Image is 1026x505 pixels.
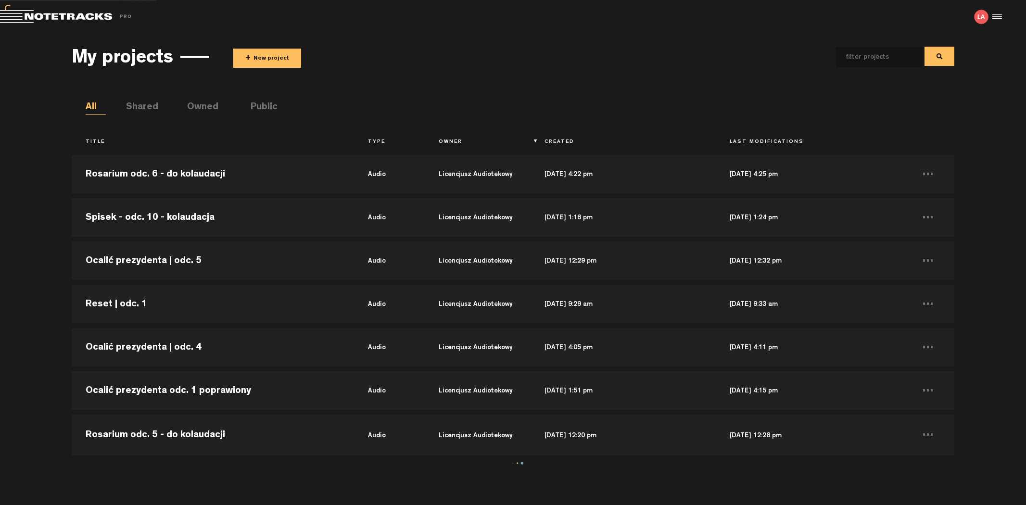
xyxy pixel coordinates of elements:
th: Title [72,134,354,151]
td: ... [901,196,954,239]
th: Owner [425,134,531,151]
td: audio [354,369,425,412]
th: Last Modifications [716,134,901,151]
td: [DATE] 1:16 pm [531,196,716,239]
td: [DATE] 4:11 pm [716,326,901,369]
td: Licencjusz Audiotekowy [425,326,531,369]
td: audio [354,412,425,455]
td: [DATE] 9:33 am [716,282,901,326]
td: Spisek - odc. 10 - kolaudacja [72,196,354,239]
th: Type [354,134,425,151]
td: [DATE] 4:05 pm [531,326,716,369]
li: Public [251,101,271,115]
td: Licencjusz Audiotekowy [425,152,531,196]
td: ... [901,412,954,455]
td: ... [901,239,954,282]
td: ... [901,326,954,369]
td: ... [901,282,954,326]
td: Ocalić prezydenta odc. 1 poprawiony [72,369,354,412]
td: Licencjusz Audiotekowy [425,196,531,239]
td: [DATE] 12:32 pm [716,239,901,282]
span: + [245,53,251,64]
td: Licencjusz Audiotekowy [425,282,531,326]
td: Ocalić prezydenta | odc. 5 [72,239,354,282]
td: Rosarium odc. 6 - do kolaudacji [72,152,354,196]
td: [DATE] 1:51 pm [531,369,716,412]
td: [DATE] 4:15 pm [716,369,901,412]
input: filter projects [836,47,907,67]
li: Owned [187,101,207,115]
td: Rosarium odc. 5 - do kolaudacji [72,412,354,455]
td: audio [354,152,425,196]
td: [DATE] 4:22 pm [531,152,716,196]
td: audio [354,196,425,239]
th: Created [531,134,716,151]
td: Licencjusz Audiotekowy [425,239,531,282]
td: [DATE] 12:29 pm [531,239,716,282]
td: [DATE] 12:20 pm [531,412,716,455]
td: ... [901,152,954,196]
td: audio [354,326,425,369]
button: +New project [233,49,301,68]
td: [DATE] 4:25 pm [716,152,901,196]
h3: My projects [72,49,173,70]
td: [DATE] 9:29 am [531,282,716,326]
img: letters [974,10,988,24]
td: Licencjusz Audiotekowy [425,369,531,412]
li: All [86,101,106,115]
td: Reset | odc. 1 [72,282,354,326]
td: audio [354,282,425,326]
td: Ocalić prezydenta | odc. 4 [72,326,354,369]
td: [DATE] 12:28 pm [716,412,901,455]
li: Shared [126,101,146,115]
td: Licencjusz Audiotekowy [425,412,531,455]
td: ... [901,369,954,412]
td: [DATE] 1:24 pm [716,196,901,239]
td: audio [354,239,425,282]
